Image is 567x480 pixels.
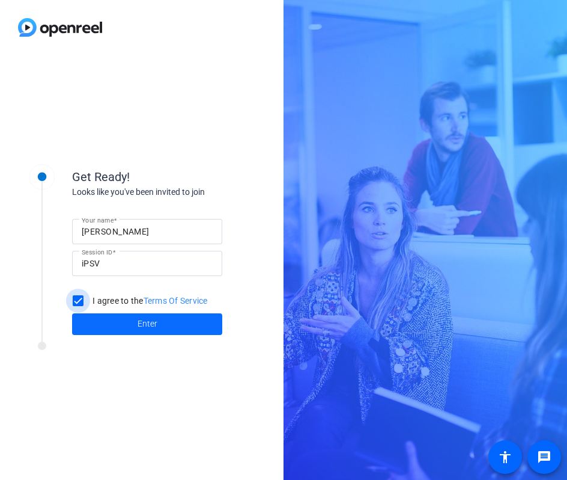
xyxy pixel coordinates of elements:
[72,313,222,335] button: Enter
[72,186,312,198] div: Looks like you've been invited to join
[72,168,312,186] div: Get Ready!
[144,296,208,306] a: Terms Of Service
[498,450,512,464] mat-icon: accessibility
[90,295,208,307] label: I agree to the
[82,217,114,224] mat-label: Your name
[537,450,551,464] mat-icon: message
[138,318,157,330] span: Enter
[82,248,112,256] mat-label: Session ID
